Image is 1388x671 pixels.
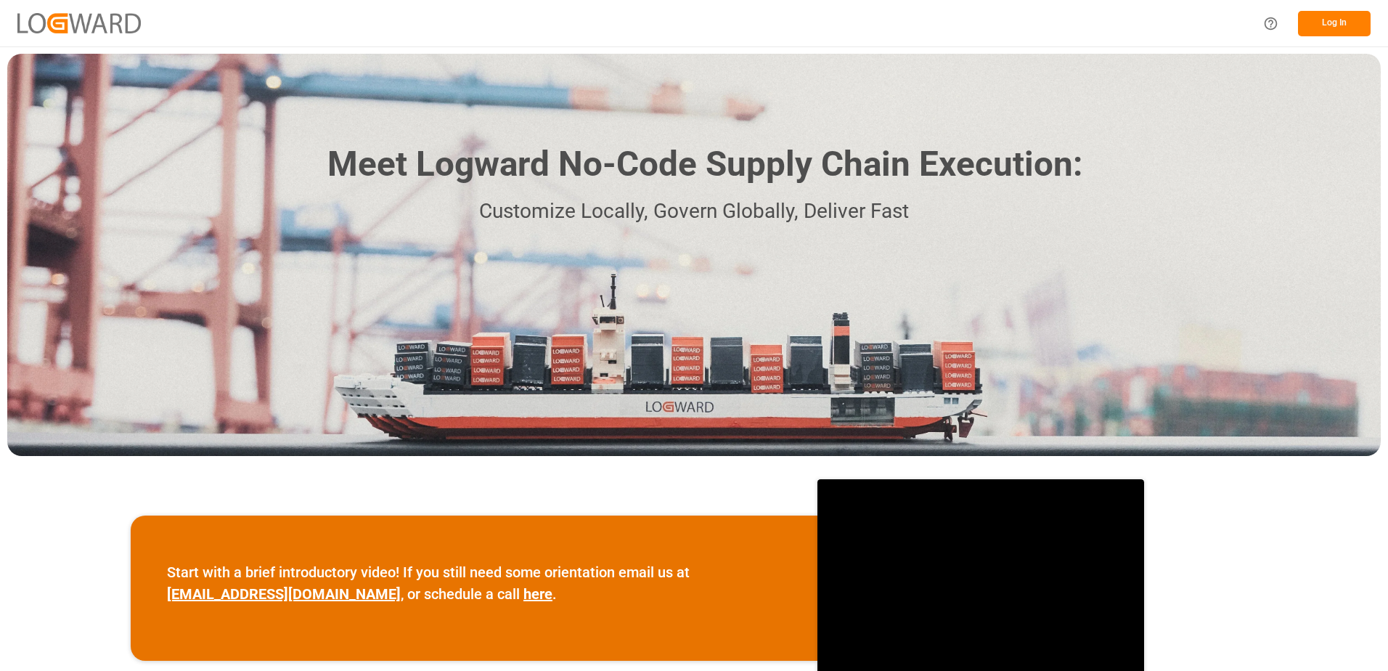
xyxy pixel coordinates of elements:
p: Customize Locally, Govern Globally, Deliver Fast [306,195,1082,228]
img: Logward_new_orange.png [17,13,141,33]
a: here [523,585,552,603]
button: Help Center [1254,7,1287,40]
button: Log In [1298,11,1371,36]
h1: Meet Logward No-Code Supply Chain Execution: [327,139,1082,190]
p: Start with a brief introductory video! If you still need some orientation email us at , or schedu... [167,561,781,605]
a: [EMAIL_ADDRESS][DOMAIN_NAME] [167,585,401,603]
